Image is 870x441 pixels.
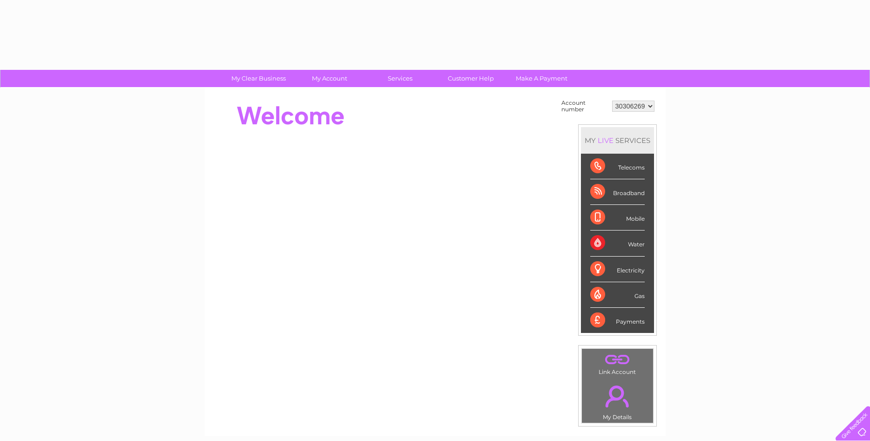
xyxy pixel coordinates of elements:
[362,70,438,87] a: Services
[584,380,651,413] a: .
[581,127,654,154] div: MY SERVICES
[596,136,615,145] div: LIVE
[590,308,645,333] div: Payments
[590,154,645,179] div: Telecoms
[590,205,645,231] div: Mobile
[559,97,610,115] td: Account number
[590,282,645,308] div: Gas
[581,348,654,378] td: Link Account
[581,378,654,423] td: My Details
[291,70,368,87] a: My Account
[432,70,509,87] a: Customer Help
[590,231,645,256] div: Water
[590,257,645,282] div: Electricity
[590,179,645,205] div: Broadband
[584,351,651,367] a: .
[220,70,297,87] a: My Clear Business
[503,70,580,87] a: Make A Payment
